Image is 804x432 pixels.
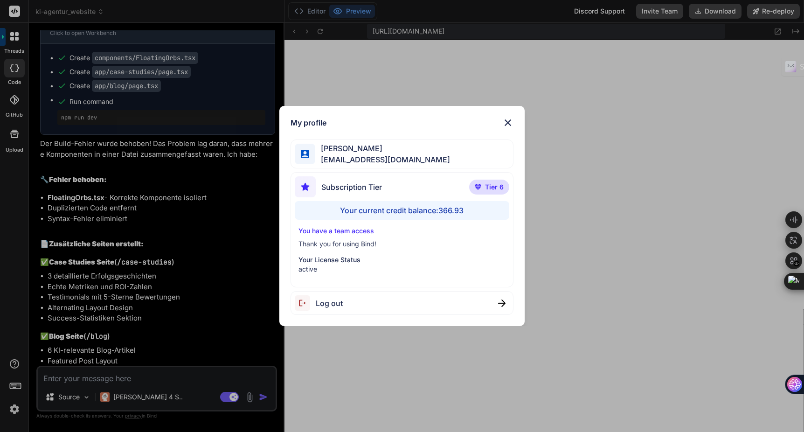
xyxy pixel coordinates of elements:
img: subscription [295,176,316,197]
span: [EMAIL_ADDRESS][DOMAIN_NAME] [315,154,450,165]
p: Thank you for using Bind! [298,239,506,249]
span: Tier 6 [485,182,504,192]
p: You have a team access [298,226,506,236]
img: close [502,117,513,128]
img: logout [295,295,316,311]
img: premium [475,184,481,190]
div: Your current credit balance: 366.93 [295,201,510,220]
p: active [298,265,506,274]
span: [PERSON_NAME] [315,143,450,154]
span: Subscription Tier [321,181,382,193]
p: Your License Status [298,255,506,265]
img: close [498,300,506,307]
span: Log out [316,298,343,309]
img: profile [301,150,310,159]
h1: My profile [291,117,326,128]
